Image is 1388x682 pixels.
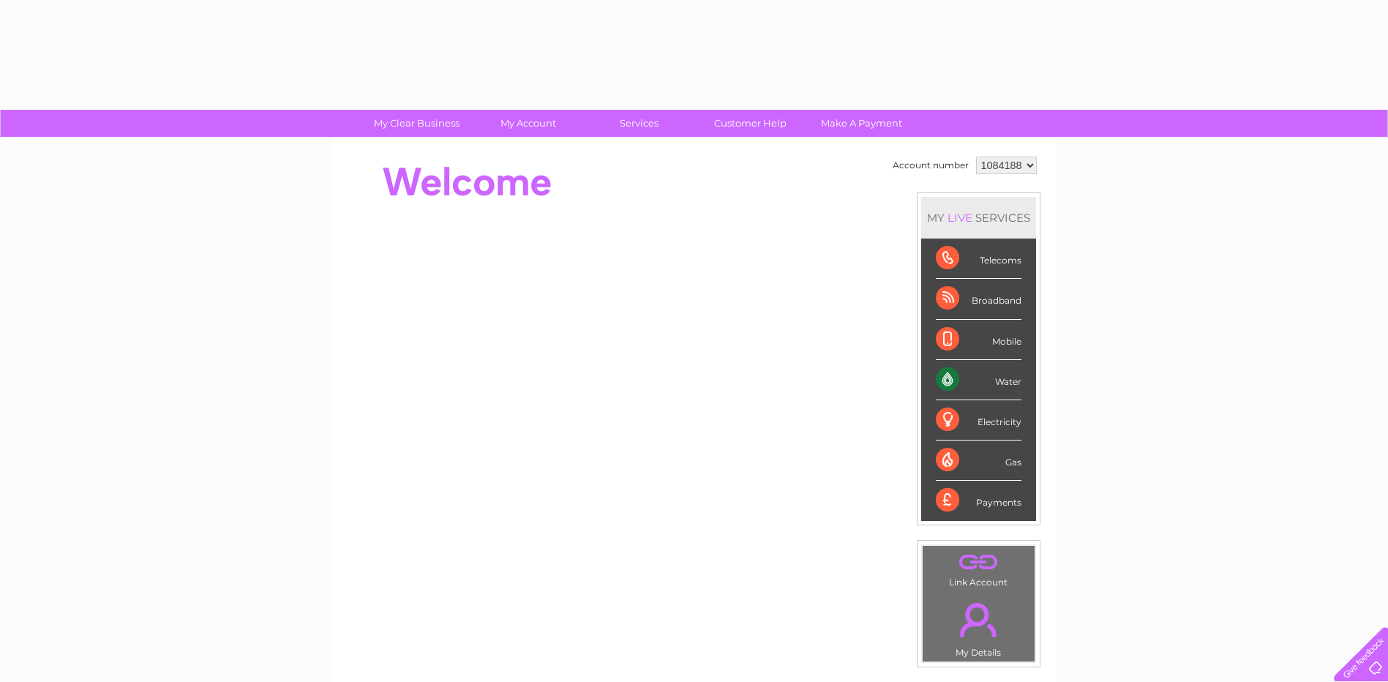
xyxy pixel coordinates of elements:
[356,110,477,137] a: My Clear Business
[936,360,1021,400] div: Water
[468,110,588,137] a: My Account
[936,400,1021,441] div: Electricity
[889,153,972,178] td: Account number
[926,550,1031,575] a: .
[922,591,1035,662] td: My Details
[921,197,1036,239] div: MY SERVICES
[936,239,1021,279] div: Telecoms
[936,279,1021,319] div: Broadband
[922,545,1035,591] td: Link Account
[690,110,811,137] a: Customer Help
[945,211,975,225] div: LIVE
[936,481,1021,520] div: Payments
[579,110,699,137] a: Services
[801,110,922,137] a: Make A Payment
[926,594,1031,645] a: .
[936,320,1021,360] div: Mobile
[936,441,1021,481] div: Gas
